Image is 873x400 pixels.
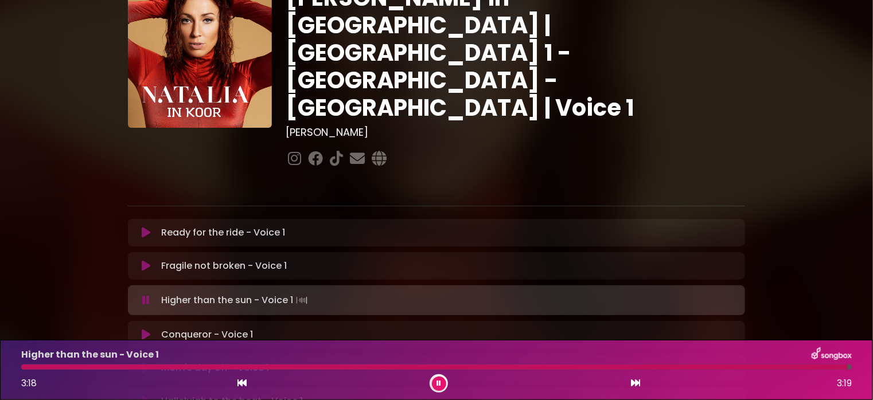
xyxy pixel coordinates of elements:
[294,292,310,308] img: waveform4.gif
[837,377,852,390] span: 3:19
[812,347,852,362] img: songbox-logo-white.png
[21,377,37,390] span: 3:18
[162,259,287,273] p: Fragile not broken - Voice 1
[21,348,159,362] p: Higher than the sun - Voice 1
[162,292,310,308] p: Higher than the sun - Voice 1
[162,226,286,240] p: Ready for the ride - Voice 1
[286,126,745,139] h3: [PERSON_NAME]
[162,328,254,342] p: Conqueror - Voice 1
